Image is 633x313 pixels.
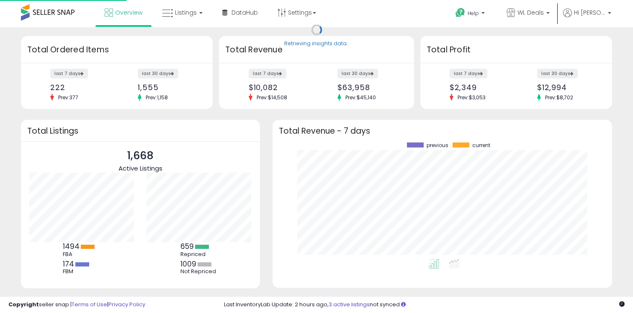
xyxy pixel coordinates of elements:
div: 222 [50,83,111,92]
span: Prev: 377 [54,94,82,101]
span: Prev: $14,508 [252,94,291,101]
div: Repriced [180,251,218,258]
div: $10,082 [249,83,310,92]
a: Hi [PERSON_NAME] [563,8,611,27]
div: $12,994 [537,83,597,92]
b: 659 [180,241,194,251]
h3: Total Revenue - 7 days [279,128,606,134]
span: Prev: $45,140 [341,94,380,101]
div: $63,958 [337,83,399,92]
label: last 7 days [50,69,88,78]
div: Last InventoryLab Update: 2 hours ago, not synced. [224,301,625,309]
label: last 7 days [450,69,487,78]
div: seller snap | | [8,301,145,309]
div: FBM [63,268,100,275]
a: 3 active listings [329,300,370,308]
span: Active Listings [118,164,162,173]
span: WL Deals [517,8,544,17]
h3: Total Revenue [225,44,408,56]
span: Prev: 1,158 [142,94,172,101]
strong: Copyright [8,300,39,308]
span: Help [468,10,479,17]
span: DataHub [232,8,258,17]
i: Click here to read more about un-synced listings. [401,302,406,307]
h3: Total Listings [27,128,254,134]
span: current [472,142,490,148]
label: last 7 days [249,69,286,78]
span: Prev: $3,053 [453,94,490,101]
div: $2,349 [450,83,510,92]
span: Listings [175,8,197,17]
b: 1494 [63,241,80,251]
a: Help [449,1,493,27]
div: FBA [63,251,100,258]
a: Terms of Use [72,300,107,308]
div: Not Repriced [180,268,218,275]
span: Overview [115,8,142,17]
label: last 30 days [337,69,378,78]
h3: Total Ordered Items [27,44,206,56]
span: previous [427,142,448,148]
i: Get Help [455,8,466,18]
span: Prev: $8,702 [541,94,577,101]
div: Retrieving insights data.. [284,40,349,48]
b: 1009 [180,259,196,269]
span: Hi [PERSON_NAME] [574,8,605,17]
b: 174 [63,259,74,269]
div: 1,555 [138,83,198,92]
a: Privacy Policy [108,300,145,308]
h3: Total Profit [427,44,606,56]
p: 1,668 [118,148,162,164]
label: last 30 days [138,69,178,78]
label: last 30 days [537,69,578,78]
